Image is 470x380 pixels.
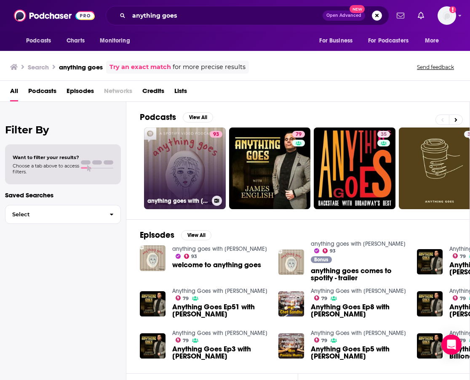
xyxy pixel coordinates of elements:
button: View All [181,230,211,240]
button: View All [183,112,213,122]
a: 93 [184,254,198,259]
span: New [350,5,365,13]
img: Anything Goes Ep 143 - Darren Gee Part 3 [417,291,443,317]
a: 93anything goes with [PERSON_NAME] [144,128,226,209]
span: Networks [104,84,132,101]
span: Charts [67,35,85,47]
span: 79 [296,130,302,139]
button: open menu [94,33,141,49]
p: Saved Searches [5,191,121,199]
a: Episodes [67,84,94,101]
h2: Filter By [5,124,121,136]
span: 93 [213,130,219,139]
span: For Podcasters [368,35,409,47]
img: Podchaser - Follow, Share and Rate Podcasts [14,8,95,24]
a: Anything Goes Ep5 with Pamela Munro [311,345,407,360]
a: Try an exact match [109,62,171,72]
span: 93 [330,249,336,253]
img: Anything Goes Ep3 with Brian Matthews [140,333,166,359]
a: 93 [323,248,336,253]
img: User Profile [438,6,456,25]
span: Monitoring [100,35,130,47]
img: welcome to anything goes [140,245,166,271]
button: Send feedback [414,64,457,71]
a: 79 [314,337,328,343]
a: anything goes comes to spotify - trailer [311,267,407,282]
a: 79 [176,337,189,343]
img: Anything Goes Ep48 with Billionaire Dan Pena [417,333,443,359]
h2: Episodes [140,230,174,240]
h2: Podcasts [140,112,176,122]
span: Podcasts [26,35,51,47]
span: 35 [381,130,387,139]
a: Podcasts [28,84,56,101]
a: All [10,84,18,101]
a: Anything Goes Ep51 with Shaun Attwood [140,291,166,317]
div: Search podcasts, credits, & more... [106,6,389,25]
span: More [425,35,439,47]
h3: Search [28,63,49,71]
span: Open Advanced [326,13,361,18]
a: anything goes with emma chamberlain [311,240,406,247]
span: for more precise results [173,62,246,72]
button: Open AdvancedNew [323,11,365,21]
a: 35 [377,131,390,138]
a: Anything Goes Ep3 with Brian Matthews [172,345,268,360]
span: 79 [460,339,466,343]
img: Anything Goes Ep5 with Pamela Munro [278,333,304,359]
a: 79 [314,295,328,300]
span: 79 [183,297,189,300]
h3: anything goes [59,63,103,71]
a: 79 [292,131,305,138]
button: Show profile menu [438,6,456,25]
span: Anything Goes Ep5 with [PERSON_NAME] [311,345,407,360]
span: Logged in as jennevievef [438,6,456,25]
a: welcome to anything goes [172,261,261,268]
a: Anything Goes with James English [311,330,406,337]
a: PodcastsView All [140,112,213,122]
span: 79 [321,339,327,343]
span: Choose a tab above to access filters. [13,163,79,175]
a: anything goes with emma chamberlain [172,245,267,252]
img: Anything Goes Ep56 with Tommy Robinson [417,249,443,275]
span: Select [5,212,103,217]
span: Anything Goes Ep3 with [PERSON_NAME] [172,345,268,360]
a: Charts [61,33,90,49]
a: Show notifications dropdown [393,8,408,23]
a: 93 [210,131,222,138]
a: Anything Goes Ep8 with Chet Sandhu [311,303,407,318]
a: 79 [453,295,466,300]
a: EpisodesView All [140,230,211,240]
svg: Add a profile image [449,6,456,13]
a: anything goes comes to spotify - trailer [278,250,304,275]
span: 79 [460,255,466,258]
span: Want to filter your results? [13,154,79,160]
a: Lists [174,84,187,101]
span: Credits [142,84,164,101]
h3: anything goes with [PERSON_NAME] [147,197,208,205]
a: 79 [229,128,311,209]
img: Anything Goes Ep8 with Chet Sandhu [278,291,304,317]
button: open menu [20,33,62,49]
button: open menu [363,33,421,49]
input: Search podcasts, credits, & more... [129,9,323,22]
a: Anything Goes with James English [172,287,267,295]
button: open menu [419,33,450,49]
a: Anything Goes with James English [172,330,267,337]
span: Anything Goes Ep51 with [PERSON_NAME] [172,303,268,318]
a: 79 [453,253,466,258]
div: Open Intercom Messenger [441,335,462,355]
span: 79 [321,297,327,300]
